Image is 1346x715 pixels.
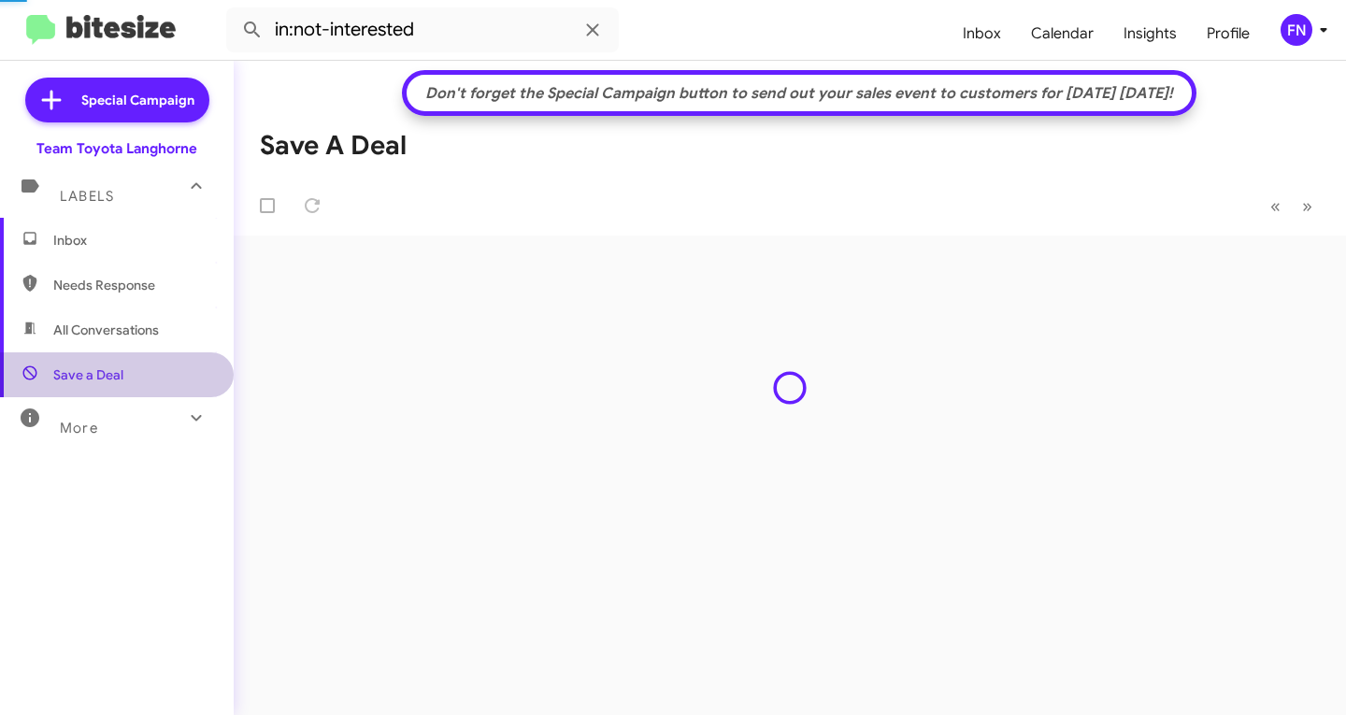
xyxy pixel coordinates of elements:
div: Don't forget the Special Campaign button to send out your sales event to customers for [DATE] [DA... [416,84,1182,103]
a: Insights [1109,7,1192,61]
button: Next [1291,187,1324,225]
span: All Conversations [53,321,159,339]
span: Labels [60,188,114,205]
span: Inbox [53,231,212,250]
span: Needs Response [53,276,212,294]
div: FN [1281,14,1312,46]
h1: Save a Deal [260,131,407,161]
span: » [1302,194,1312,218]
button: FN [1265,14,1325,46]
div: Team Toyota Langhorne [36,139,197,158]
a: Special Campaign [25,78,209,122]
input: Search [226,7,619,52]
button: Previous [1259,187,1292,225]
span: More [60,420,98,436]
span: Special Campaign [81,91,194,109]
span: « [1270,194,1281,218]
a: Inbox [948,7,1016,61]
span: Save a Deal [53,365,123,384]
nav: Page navigation example [1260,187,1324,225]
a: Calendar [1016,7,1109,61]
a: Profile [1192,7,1265,61]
